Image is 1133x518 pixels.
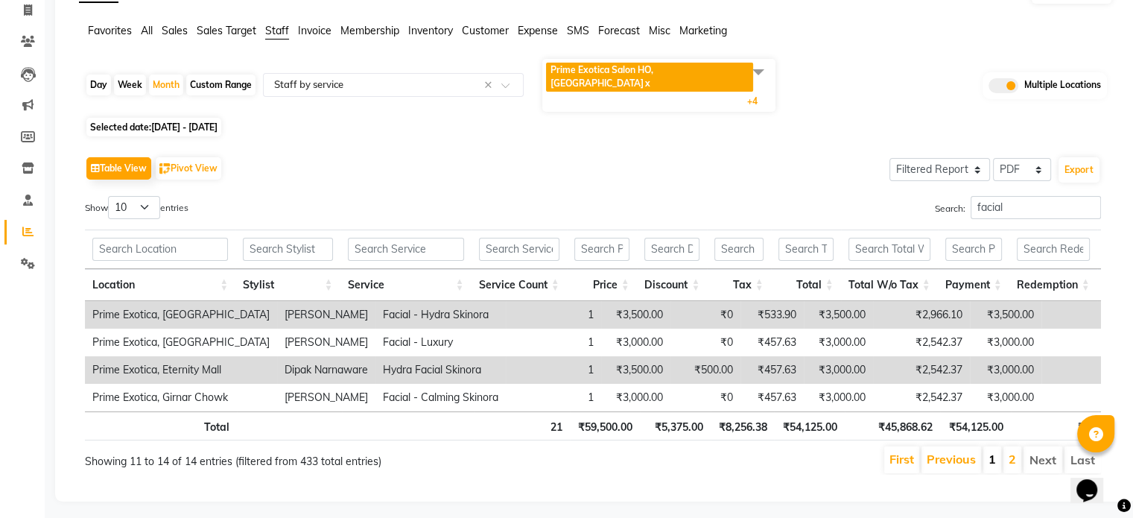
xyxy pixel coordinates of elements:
th: ₹0 [1011,411,1098,440]
td: ₹3,500.00 [601,301,670,329]
td: 1 [506,329,601,356]
th: ₹8,256.38 [711,411,775,440]
td: ₹0 [670,384,740,411]
div: Month [149,75,183,95]
td: ₹500.00 [670,356,740,384]
span: Prime Exotica Salon HO, [GEOGRAPHIC_DATA] [550,64,653,89]
td: ₹533.90 [740,301,804,329]
th: Location: activate to sort column ascending [85,269,235,301]
td: Dipak Narnaware [277,356,375,384]
button: Table View [86,157,151,180]
td: [PERSON_NAME] [277,301,375,329]
td: ₹3,000.00 [970,356,1041,384]
input: Search Service Count [479,238,559,261]
td: ₹0 [1041,356,1129,384]
span: SMS [567,24,589,37]
td: ₹457.63 [740,329,804,356]
a: First [889,452,914,467]
th: Total: activate to sort column ascending [771,269,841,301]
td: ₹3,000.00 [804,329,873,356]
span: +4 [747,95,769,107]
td: Prime Exotica, [GEOGRAPHIC_DATA] [85,329,277,356]
a: Previous [927,452,976,467]
input: Search Stylist [243,238,332,261]
img: pivot.png [159,163,171,174]
td: ₹3,000.00 [601,329,670,356]
td: Prime Exotica, Eternity Mall [85,356,277,384]
span: Sales [162,24,188,37]
span: Marketing [679,24,727,37]
span: All [141,24,153,37]
span: Inventory [408,24,453,37]
span: Favorites [88,24,132,37]
td: ₹0 [1041,301,1129,329]
td: [PERSON_NAME] [277,384,375,411]
td: ₹2,966.10 [873,301,970,329]
div: Week [114,75,146,95]
td: 1 [506,301,601,329]
th: 21 [474,411,569,440]
input: Search Total [778,238,834,261]
span: Staff [265,24,289,37]
td: Hydra Facial Skinora [375,356,506,384]
input: Search Location [92,238,228,261]
th: Discount: activate to sort column ascending [637,269,708,301]
th: ₹54,125.00 [940,411,1011,440]
button: Export [1059,157,1099,183]
a: 2 [1009,452,1016,467]
span: Expense [518,24,558,37]
td: ₹0 [670,329,740,356]
td: ₹3,000.00 [970,329,1041,356]
input: Search Total W/o Tax [848,238,930,261]
td: Prime Exotica, [GEOGRAPHIC_DATA] [85,301,277,329]
td: [PERSON_NAME] [277,329,375,356]
th: Price: activate to sort column ascending [567,269,637,301]
a: x [644,78,650,89]
button: Pivot View [156,157,221,180]
span: Forecast [598,24,640,37]
td: ₹3,500.00 [970,301,1041,329]
input: Search Payment [945,238,1002,261]
th: ₹45,868.62 [845,411,940,440]
td: Facial - Hydra Skinora [375,301,506,329]
td: ₹3,000.00 [970,384,1041,411]
td: ₹457.63 [740,356,804,384]
td: Facial - Calming Skinora [375,384,506,411]
span: Invoice [298,24,331,37]
th: Total [85,411,237,440]
span: Misc [649,24,670,37]
td: ₹0 [670,301,740,329]
th: Stylist: activate to sort column ascending [235,269,340,301]
select: Showentries [108,196,160,219]
span: Sales Target [197,24,256,37]
td: 1 [506,356,601,384]
input: Search: [971,196,1101,219]
td: 1 [506,384,601,411]
span: Membership [340,24,399,37]
td: Facial - Luxury [375,329,506,356]
td: ₹3,000.00 [804,384,873,411]
input: Search Service [348,238,464,261]
div: Showing 11 to 14 of 14 entries (filtered from 433 total entries) [85,445,495,470]
th: Payment: activate to sort column ascending [938,269,1009,301]
td: ₹0 [1041,384,1129,411]
input: Search Price [574,238,629,261]
input: Search Tax [714,238,763,261]
td: Prime Exotica, Girnar Chowk [85,384,277,411]
span: Multiple Locations [1024,78,1101,93]
td: ₹3,000.00 [804,356,873,384]
td: ₹0 [1041,329,1129,356]
th: ₹54,125.00 [774,411,844,440]
span: Customer [462,24,509,37]
th: Redemption: activate to sort column ascending [1009,269,1097,301]
td: ₹3,500.00 [804,301,873,329]
td: ₹2,542.37 [873,329,970,356]
span: Selected date: [86,118,221,136]
th: Service Count: activate to sort column ascending [472,269,567,301]
th: ₹5,375.00 [640,411,711,440]
input: Search Discount [644,238,700,261]
div: Day [86,75,111,95]
div: Custom Range [186,75,256,95]
th: Service: activate to sort column ascending [340,269,472,301]
td: ₹2,542.37 [873,384,970,411]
